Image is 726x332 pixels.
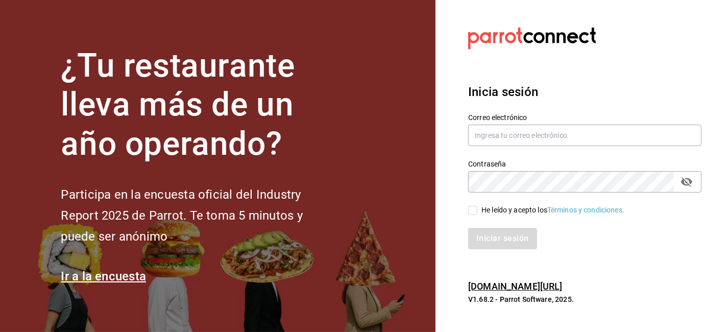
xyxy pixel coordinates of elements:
[61,269,146,283] a: Ir a la encuesta
[61,184,336,247] h2: Participa en la encuesta oficial del Industry Report 2025 de Parrot. Te toma 5 minutos y puede se...
[547,206,624,214] a: Términos y condiciones.
[468,160,701,168] label: Contraseña
[61,46,336,164] h1: ¿Tu restaurante lleva más de un año operando?
[481,205,624,216] div: He leído y acepto los
[678,173,695,191] button: passwordField
[468,125,701,146] input: Ingresa tu correo electrónico
[468,114,701,121] label: Correo electrónico
[468,294,701,304] p: V1.68.2 - Parrot Software, 2025.
[468,83,701,101] h3: Inicia sesión
[468,281,562,292] a: [DOMAIN_NAME][URL]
